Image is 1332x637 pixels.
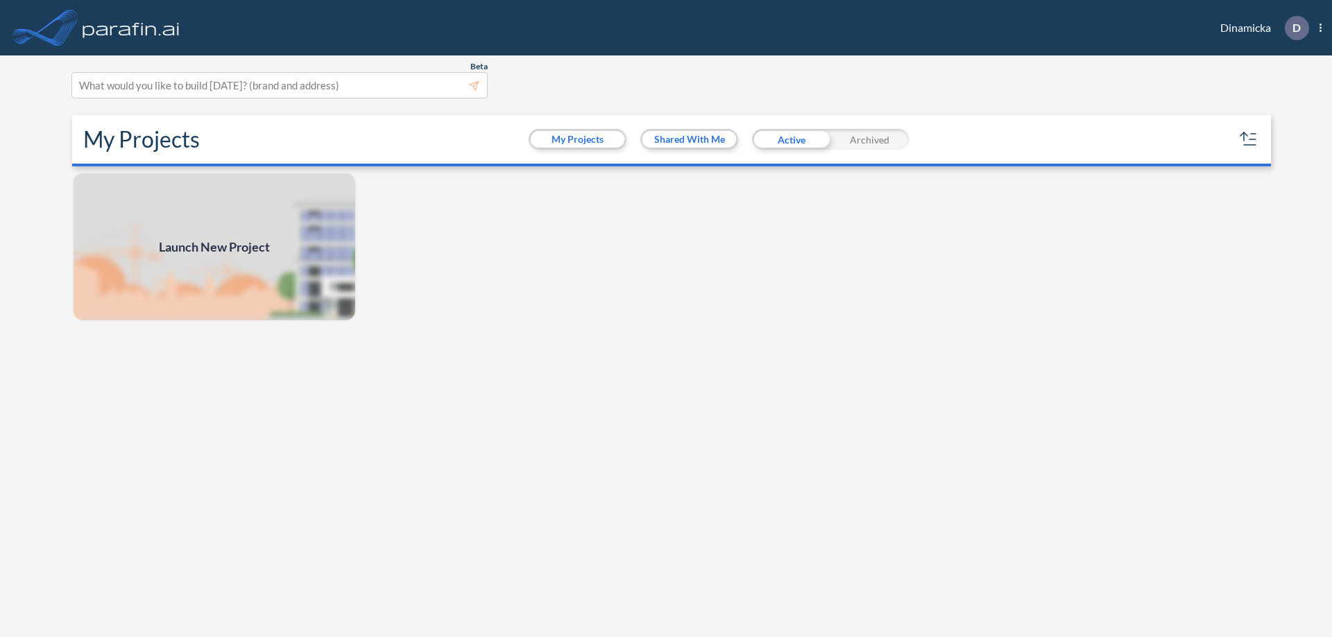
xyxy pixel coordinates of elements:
[80,14,182,42] img: logo
[752,129,830,150] div: Active
[642,131,736,148] button: Shared With Me
[83,126,200,152] h2: My Projects
[72,172,357,322] a: Launch New Project
[830,129,909,150] div: Archived
[470,61,488,72] span: Beta
[72,172,357,322] img: add
[1199,16,1322,40] div: Dinamicka
[531,131,624,148] button: My Projects
[1292,21,1301,34] p: D
[1238,128,1260,150] button: sort
[159,238,270,256] span: Launch New Project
